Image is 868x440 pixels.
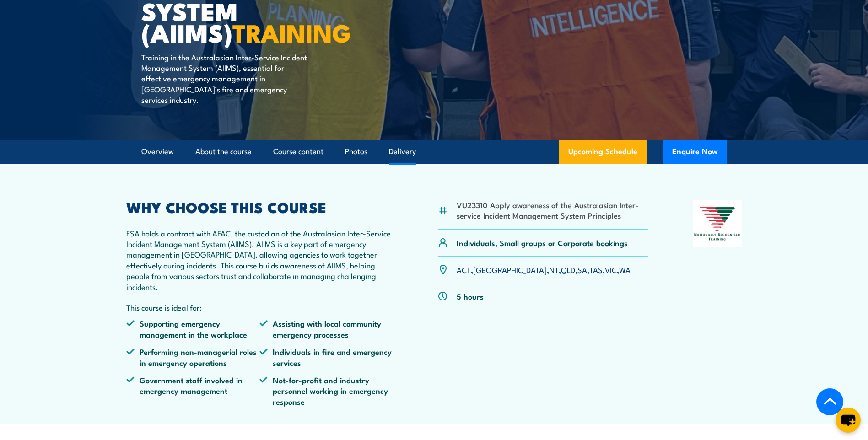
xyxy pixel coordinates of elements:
img: Nationally Recognised Training logo. [693,200,742,247]
a: SA [577,264,587,275]
a: Overview [141,140,174,164]
button: chat-button [836,408,861,433]
p: , , , , , , , [457,264,631,275]
a: ACT [457,264,471,275]
strong: TRAINING [232,13,351,51]
a: TAS [589,264,603,275]
li: Individuals in fire and emergency services [259,346,393,368]
h2: WHY CHOOSE THIS COURSE [126,200,394,213]
a: Course content [273,140,323,164]
p: Individuals, Small groups or Corporate bookings [457,237,628,248]
p: 5 hours [457,291,484,301]
a: VIC [605,264,617,275]
li: VU23310 Apply awareness of the Australasian Inter-service Incident Management System Principles [457,199,648,221]
a: About the course [195,140,252,164]
a: Upcoming Schedule [559,140,647,164]
p: Training in the Australasian Inter-Service Incident Management System (AIIMS), essential for effe... [141,52,308,105]
a: WA [619,264,631,275]
li: Assisting with local community emergency processes [259,318,393,339]
li: Supporting emergency management in the workplace [126,318,260,339]
a: [GEOGRAPHIC_DATA] [473,264,547,275]
li: Not-for-profit and industry personnel working in emergency response [259,375,393,407]
button: Enquire Now [663,140,727,164]
p: FSA holds a contract with AFAC, the custodian of the Australasian Inter-Service Incident Manageme... [126,228,394,292]
a: Photos [345,140,367,164]
li: Government staff involved in emergency management [126,375,260,407]
li: Performing non-managerial roles in emergency operations [126,346,260,368]
a: Delivery [389,140,416,164]
a: NT [549,264,559,275]
a: QLD [561,264,575,275]
p: This course is ideal for: [126,302,394,312]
